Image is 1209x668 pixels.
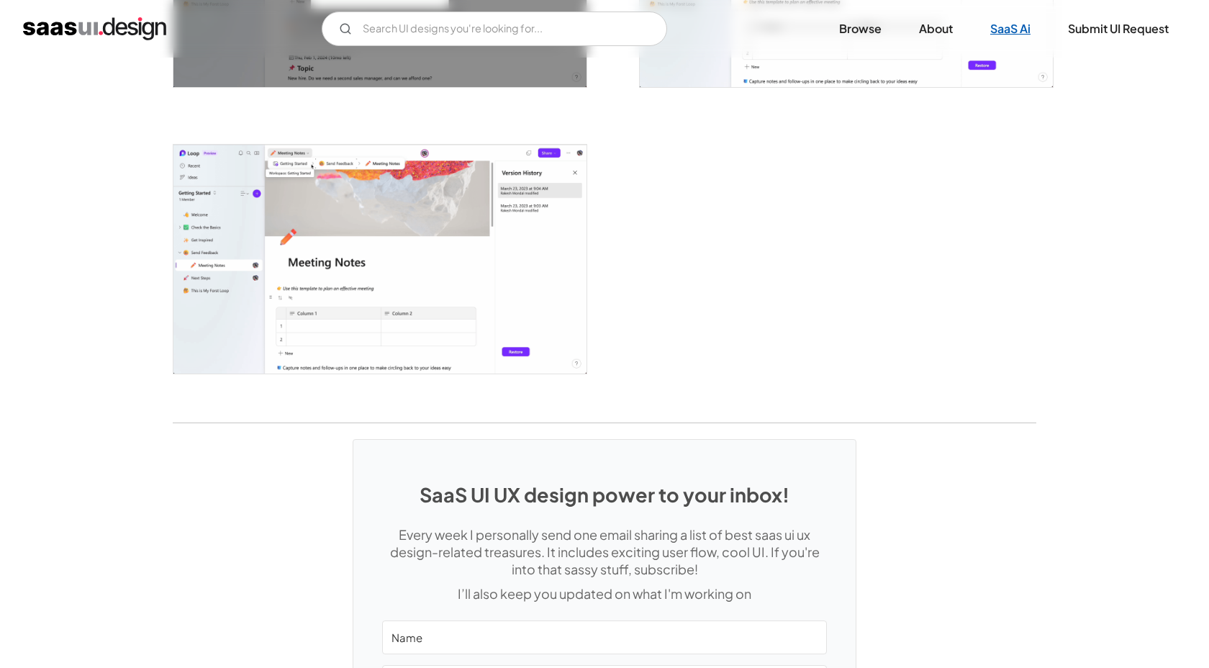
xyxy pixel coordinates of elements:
[382,585,827,602] p: I’ll also keep you updated on what I'm working on
[822,13,899,45] a: Browse
[382,483,827,506] h1: SaaS UI UX design power to your inbox!
[902,13,970,45] a: About
[173,145,587,374] img: 641bcfa1523aa2369d4bb4a8_Microsoft%20Loop%20-%20Workspace%20Breath%20crumb%20.png
[382,526,827,578] p: Every week I personally send one email sharing a list of best saas ui ux design-related treasures...
[973,13,1048,45] a: SaaS Ai
[382,620,827,654] input: Name
[173,145,587,374] a: open lightbox
[23,17,166,40] a: home
[1051,13,1186,45] a: Submit UI Request
[322,12,667,46] input: Search UI designs you're looking for...
[322,12,667,46] form: Email Form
